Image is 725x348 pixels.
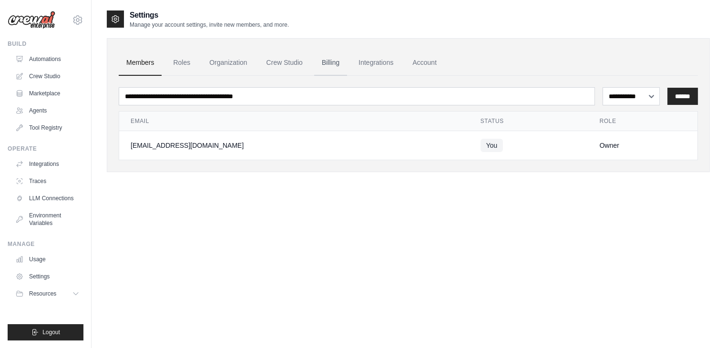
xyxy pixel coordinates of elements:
[11,51,83,67] a: Automations
[11,69,83,84] a: Crew Studio
[11,174,83,189] a: Traces
[119,50,162,76] a: Members
[119,112,469,131] th: Email
[8,145,83,153] div: Operate
[11,208,83,231] a: Environment Variables
[11,191,83,206] a: LLM Connections
[8,240,83,248] div: Manage
[8,40,83,48] div: Build
[8,11,55,29] img: Logo
[588,112,698,131] th: Role
[8,324,83,340] button: Logout
[405,50,444,76] a: Account
[131,141,458,150] div: [EMAIL_ADDRESS][DOMAIN_NAME]
[130,21,289,29] p: Manage your account settings, invite new members, and more.
[11,103,83,118] a: Agents
[314,50,347,76] a: Billing
[42,328,60,336] span: Logout
[351,50,401,76] a: Integrations
[165,50,198,76] a: Roles
[11,86,83,101] a: Marketplace
[600,141,686,150] div: Owner
[130,10,289,21] h2: Settings
[11,269,83,284] a: Settings
[29,290,56,297] span: Resources
[480,139,503,152] span: You
[11,156,83,172] a: Integrations
[11,120,83,135] a: Tool Registry
[202,50,255,76] a: Organization
[11,252,83,267] a: Usage
[259,50,310,76] a: Crew Studio
[469,112,588,131] th: Status
[11,286,83,301] button: Resources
